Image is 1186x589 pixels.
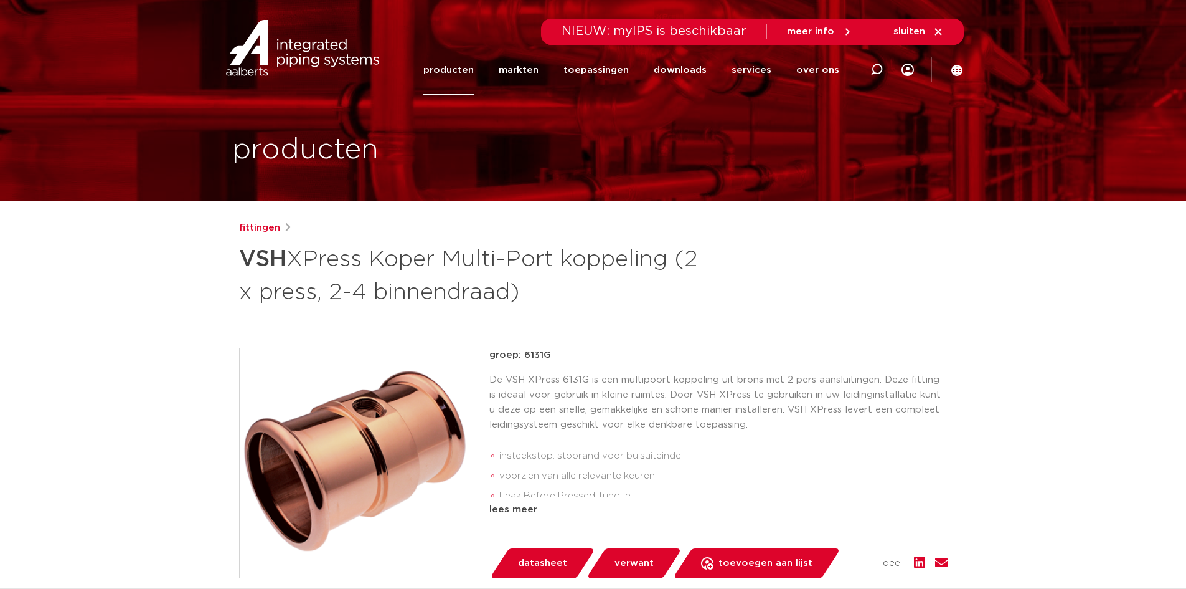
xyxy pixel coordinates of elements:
[240,348,469,578] img: Product Image for VSH XPress Koper Multi-Port koppeling (2 x press, 2-4 binnendraad)
[489,502,948,517] div: lees meer
[489,548,595,578] a: datasheet
[232,130,379,170] h1: producten
[499,45,539,95] a: markten
[614,553,654,573] span: verwant
[239,221,280,236] a: fittingen
[499,446,948,466] li: insteekstop: stoprand voor buisuiteinde
[423,45,839,95] nav: Menu
[787,27,834,36] span: meer info
[901,45,914,95] div: my IPS
[883,556,904,571] span: deel:
[787,26,853,37] a: meer info
[718,553,812,573] span: toevoegen aan lijst
[654,45,707,95] a: downloads
[893,27,925,36] span: sluiten
[489,348,948,363] p: groep: 6131G
[562,25,746,37] span: NIEUW: myIPS is beschikbaar
[423,45,474,95] a: producten
[893,26,944,37] a: sluiten
[518,553,567,573] span: datasheet
[239,248,286,271] strong: VSH
[732,45,771,95] a: services
[489,373,948,433] p: De VSH XPress 6131G is een multipoort koppeling uit brons met 2 pers aansluitingen. Deze fitting ...
[239,241,707,308] h1: XPress Koper Multi-Port koppeling (2 x press, 2-4 binnendraad)
[586,548,682,578] a: verwant
[499,486,948,506] li: Leak Before Pressed-functie
[796,45,839,95] a: over ons
[499,466,948,486] li: voorzien van alle relevante keuren
[563,45,629,95] a: toepassingen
